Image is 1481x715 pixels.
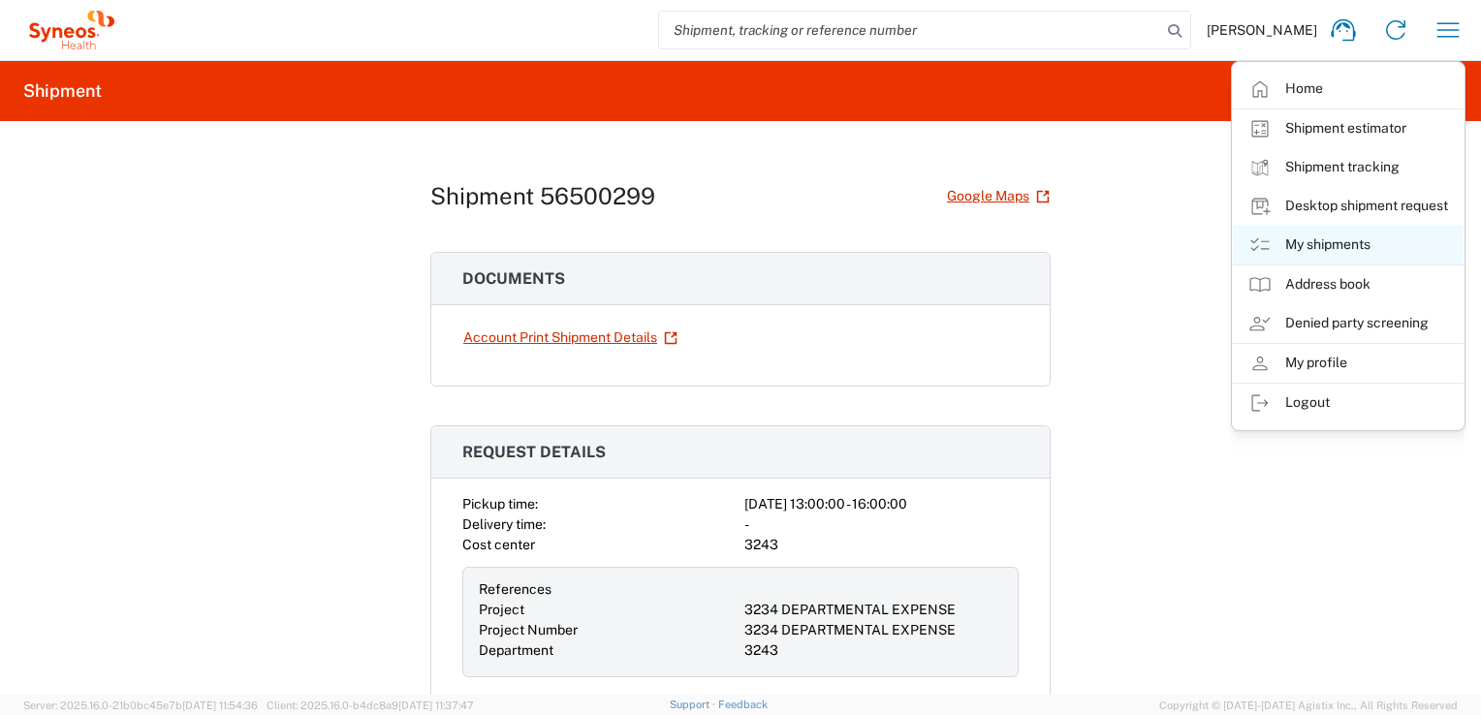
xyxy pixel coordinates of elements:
[744,600,1002,620] div: 3234 DEPARTMENTAL EXPENSE
[1233,344,1464,383] a: My profile
[1233,148,1464,187] a: Shipment tracking
[744,535,1019,555] div: 3243
[1233,109,1464,148] a: Shipment estimator
[462,321,678,355] a: Account Print Shipment Details
[670,699,718,710] a: Support
[946,179,1051,213] a: Google Maps
[718,699,768,710] a: Feedback
[659,12,1161,48] input: Shipment, tracking or reference number
[744,640,1002,661] div: 3243
[1159,697,1458,714] span: Copyright © [DATE]-[DATE] Agistix Inc., All Rights Reserved
[1207,21,1317,39] span: [PERSON_NAME]
[1233,384,1464,422] a: Logout
[462,516,546,532] span: Delivery time:
[1233,226,1464,264] a: My shipments
[462,269,565,288] span: Documents
[462,496,538,512] span: Pickup time:
[23,699,258,711] span: Server: 2025.16.0-21b0bc45e7b
[1233,187,1464,226] a: Desktop shipment request
[744,514,1019,535] div: -
[1233,304,1464,343] a: Denied party screening
[479,620,737,640] div: Project Number
[744,620,1002,640] div: 3234 DEPARTMENTAL EXPENSE
[23,79,102,103] h2: Shipment
[1233,70,1464,109] a: Home
[479,581,551,597] span: References
[462,443,606,461] span: Request details
[398,699,474,711] span: [DATE] 11:37:47
[182,699,258,711] span: [DATE] 11:54:36
[744,494,1019,514] div: [DATE] 13:00:00 - 16:00:00
[430,182,655,210] h1: Shipment 56500299
[479,640,737,661] div: Department
[267,699,474,711] span: Client: 2025.16.0-b4dc8a9
[462,537,535,552] span: Cost center
[1233,265,1464,304] a: Address book
[479,600,737,620] div: Project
